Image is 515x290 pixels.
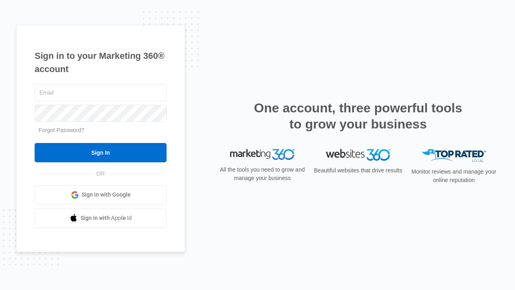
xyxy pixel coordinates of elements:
[39,127,84,133] a: Forgot Password?
[35,209,167,228] a: Sign in with Apple Id
[35,185,167,205] a: Sign in with Google
[35,49,167,76] h1: Sign in to your Marketing 360® account
[230,149,295,160] img: Marketing 360
[35,84,167,101] input: Email
[217,166,307,182] p: All the tools you need to grow and manage your business
[409,168,499,184] p: Monitor reviews and manage your online reputation
[82,191,131,199] span: Sign in with Google
[91,170,111,178] span: OR
[80,214,132,222] span: Sign in with Apple Id
[251,100,465,132] h2: One account, three powerful tools to grow your business
[326,149,390,161] img: Websites 360
[422,149,486,162] img: Top Rated Local
[313,166,403,175] p: Beautiful websites that drive results
[35,143,167,162] input: Sign In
